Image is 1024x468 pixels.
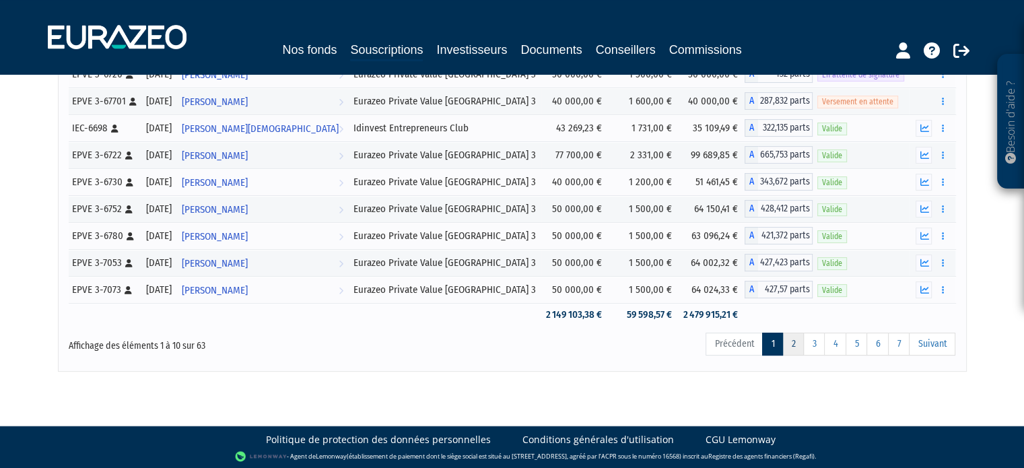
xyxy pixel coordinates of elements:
i: [Français] Personne physique [125,205,133,213]
div: EPVE 3-6752 [72,202,137,216]
a: 1 [762,333,783,356]
span: [PERSON_NAME] [182,170,248,195]
a: 3 [803,333,825,356]
td: 64 024,33 € [679,276,745,303]
span: [PERSON_NAME] [182,197,248,222]
a: Conseillers [596,40,656,59]
div: [DATE] [146,229,172,243]
td: 50 000,00 € [541,249,609,276]
a: Registre des agents financiers (Regafi) [708,451,815,460]
span: 665,753 parts [758,146,813,164]
td: 64 150,41 € [679,195,745,222]
a: 2 [782,333,804,356]
div: A - Eurazeo Private Value Europe 3 [745,92,813,110]
span: Valide [817,203,847,216]
i: [Français] Personne physique [126,178,133,187]
a: Commissions [669,40,742,59]
td: 2 479 915,21 € [679,303,745,327]
td: 50 000,00 € [679,61,745,88]
td: 1 500,00 € [609,276,679,303]
a: CGU Lemonway [706,433,776,446]
div: Eurazeo Private Value [GEOGRAPHIC_DATA] 3 [353,283,536,297]
span: Valide [817,123,847,135]
span: 343,672 parts [758,173,813,191]
td: 1 500,00 € [609,195,679,222]
span: Valide [817,257,847,270]
div: EPVE 3-7053 [72,256,137,270]
i: [Français] Personne physique [127,232,134,240]
td: 1 731,00 € [609,114,679,141]
a: 6 [866,333,889,356]
div: [DATE] [146,283,172,297]
span: Valide [817,149,847,162]
span: [PERSON_NAME] [182,143,248,168]
div: Eurazeo Private Value [GEOGRAPHIC_DATA] 3 [353,202,536,216]
span: Valide [817,230,847,243]
div: IEC-6698 [72,121,137,135]
div: EPVE 3-6720 [72,67,137,81]
span: Valide [817,176,847,189]
img: logo-lemonway.png [235,450,287,463]
div: [DATE] [146,175,172,189]
td: 77 700,00 € [541,141,609,168]
span: A [745,254,758,271]
td: 59 598,57 € [609,303,679,327]
span: [PERSON_NAME] [182,251,248,276]
div: Affichage des éléments 1 à 10 sur 63 [69,331,427,353]
div: Eurazeo Private Value [GEOGRAPHIC_DATA] 3 [353,67,536,81]
div: EPVE 3-6780 [72,229,137,243]
a: 5 [846,333,867,356]
span: 427,57 parts [758,281,813,298]
i: Voir l'investisseur [339,116,343,141]
td: 40 000,00 € [679,88,745,114]
a: 7 [888,333,910,356]
a: Lemonway [316,451,347,460]
i: [Français] Personne physique [111,125,118,133]
a: Investisseurs [436,40,507,59]
a: Politique de protection des données personnelles [266,433,491,446]
span: A [745,92,758,110]
td: 43 269,23 € [541,114,609,141]
td: 35 109,49 € [679,114,745,141]
td: 40 000,00 € [541,88,609,114]
span: 322,135 parts [758,119,813,137]
td: 2 149 103,38 € [541,303,609,327]
div: [DATE] [146,67,172,81]
a: [PERSON_NAME][DEMOGRAPHIC_DATA] [176,114,349,141]
span: A [745,146,758,164]
td: 1 500,00 € [609,222,679,249]
a: [PERSON_NAME] [176,168,349,195]
td: 99 689,85 € [679,141,745,168]
a: Documents [521,40,582,59]
td: 1 200,00 € [609,168,679,195]
div: Eurazeo Private Value [GEOGRAPHIC_DATA] 3 [353,256,536,270]
i: Voir l'investisseur [339,170,343,195]
div: - Agent de (établissement de paiement dont le siège social est situé au [STREET_ADDRESS], agréé p... [13,450,1011,463]
span: [PERSON_NAME] [182,63,248,88]
i: Voir l'investisseur [339,90,343,114]
a: Suivant [909,333,955,356]
div: A - Eurazeo Private Value Europe 3 [745,146,813,164]
span: [PERSON_NAME] [182,224,248,249]
p: Besoin d'aide ? [1003,61,1019,182]
td: 1 500,00 € [609,61,679,88]
i: [Français] Personne physique [125,259,133,267]
a: Souscriptions [350,40,423,61]
td: 2 331,00 € [609,141,679,168]
div: A - Eurazeo Private Value Europe 3 [745,65,813,83]
div: A - Eurazeo Private Value Europe 3 [745,281,813,298]
div: EPVE 3-7073 [72,283,137,297]
span: 427,423 parts [758,254,813,271]
i: Voir l'investisseur [339,63,343,88]
span: 428,412 parts [758,200,813,218]
td: 50 000,00 € [541,61,609,88]
i: Voir l'investisseur [339,251,343,276]
span: [PERSON_NAME] [182,90,248,114]
span: 287,832 parts [758,92,813,110]
i: [Français] Personne physique [129,98,137,106]
a: [PERSON_NAME] [176,141,349,168]
div: Eurazeo Private Value [GEOGRAPHIC_DATA] 3 [353,94,536,108]
div: EPVE 3-67701 [72,94,137,108]
a: [PERSON_NAME] [176,61,349,88]
div: [DATE] [146,121,172,135]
